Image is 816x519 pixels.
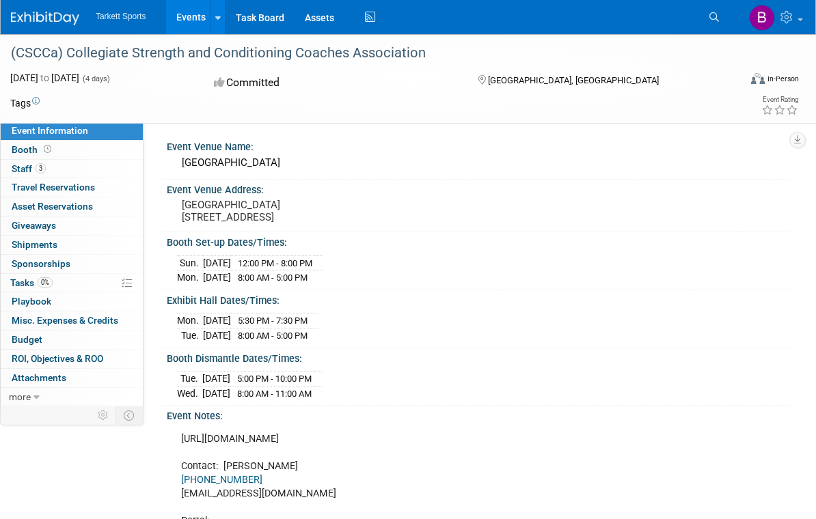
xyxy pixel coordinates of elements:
span: Budget [12,334,42,345]
span: (4 days) [81,74,110,83]
span: Event Information [12,125,88,136]
div: Event Venue Name: [167,137,789,154]
td: Personalize Event Tab Strip [92,406,115,424]
td: [DATE] [203,328,231,343]
span: Misc. Expenses & Credits [12,315,118,326]
a: Travel Reservations [1,178,143,197]
div: Exhibit Hall Dates/Times: [167,290,789,307]
a: Giveaways [1,216,143,235]
td: Sun. [177,255,203,270]
span: Tarkett Sports [96,12,146,21]
a: more [1,388,143,406]
span: ROI, Objectives & ROO [12,353,103,364]
span: Staff [12,163,46,174]
a: [PHONE_NUMBER] [181,474,262,486]
td: Tue. [177,371,202,387]
td: Wed. [177,386,202,400]
div: In-Person [767,74,799,84]
div: Event Venue Address: [167,180,789,197]
span: 12:00 PM - 8:00 PM [238,258,312,268]
span: Booth [12,144,54,155]
span: 3 [36,163,46,173]
span: 0% [38,277,53,287]
span: more [9,391,31,402]
a: ROI, Objectives & ROO [1,350,143,368]
span: Playbook [12,296,51,307]
img: Bernie Mulvaney [749,5,775,31]
td: Tags [10,96,40,110]
span: to [38,72,51,83]
div: Booth Set-up Dates/Times: [167,232,789,249]
span: Shipments [12,239,57,250]
a: Booth [1,141,143,159]
div: (CSCCa) Collegiate Strength and Conditioning Coaches Association [6,41,722,66]
span: 8:00 AM - 5:00 PM [238,272,308,283]
span: Sponsorships [12,258,70,269]
td: Toggle Event Tabs [115,406,144,424]
a: Tasks0% [1,274,143,292]
td: [DATE] [202,371,230,387]
pre: [GEOGRAPHIC_DATA] [STREET_ADDRESS] [182,199,411,223]
a: Shipments [1,236,143,254]
img: ExhibitDay [11,12,79,25]
span: Asset Reservations [12,201,93,212]
div: [GEOGRAPHIC_DATA] [177,152,778,173]
td: Mon. [177,313,203,328]
a: Misc. Expenses & Credits [1,311,143,330]
a: Event Information [1,122,143,140]
span: [DATE] [DATE] [10,72,79,83]
span: 8:00 AM - 5:00 PM [238,331,308,341]
div: Committed [210,71,456,95]
td: [DATE] [203,270,231,285]
a: Playbook [1,292,143,311]
img: Format-Inperson.png [751,73,765,84]
span: 8:00 AM - 11:00 AM [237,389,312,399]
span: Travel Reservations [12,182,95,193]
span: 5:00 PM - 10:00 PM [237,374,312,384]
td: [DATE] [203,313,231,328]
a: Sponsorships [1,255,143,273]
span: Attachments [12,372,66,383]
td: Tue. [177,328,203,343]
td: [DATE] [203,255,231,270]
a: Attachments [1,369,143,387]
div: Booth Dismantle Dates/Times: [167,348,789,365]
span: 5:30 PM - 7:30 PM [238,315,308,326]
span: Tasks [10,277,53,288]
td: Mon. [177,270,203,285]
a: Asset Reservations [1,197,143,216]
div: Event Notes: [167,406,789,423]
td: [DATE] [202,386,230,400]
span: Giveaways [12,220,56,231]
span: Booth not reserved yet [41,144,54,154]
span: [GEOGRAPHIC_DATA], [GEOGRAPHIC_DATA] [488,75,659,85]
div: Event Format [676,71,799,92]
a: Staff3 [1,160,143,178]
a: Budget [1,331,143,349]
div: Event Rating [761,96,798,103]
